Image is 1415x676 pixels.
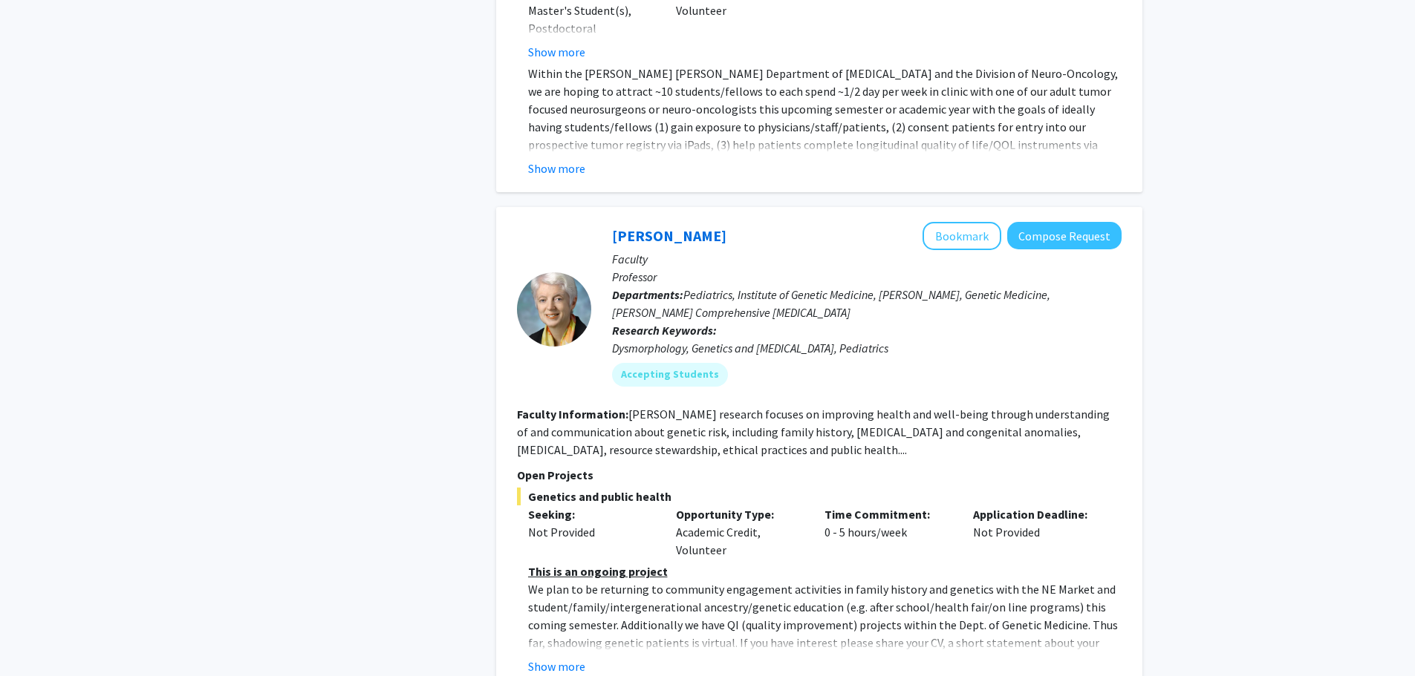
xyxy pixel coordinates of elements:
u: This is an ongoing project [528,564,668,579]
p: Seeking: [528,505,654,523]
p: Within the [PERSON_NAME] [PERSON_NAME] Department of [MEDICAL_DATA] and the Division of Neuro-Onc... [528,65,1122,189]
p: Opportunity Type: [676,505,802,523]
b: Faculty Information: [517,407,628,421]
fg-read-more: [PERSON_NAME] research focuses on improving health and well-being through understanding of and co... [517,407,1110,457]
button: Add Joann Bodurtha to Bookmarks [923,222,1001,250]
button: Compose Request to Joann Bodurtha [1007,222,1122,249]
div: Not Provided [528,523,654,541]
div: Not Provided [962,505,1110,559]
button: Show more [528,657,585,675]
button: Show more [528,160,585,177]
mat-chip: Accepting Students [612,363,728,387]
div: Academic Credit, Volunteer [665,505,813,559]
b: Departments: [612,287,683,302]
b: Research Keywords: [612,323,717,338]
p: Time Commitment: [824,505,951,523]
p: Open Projects [517,466,1122,484]
a: [PERSON_NAME] [612,226,726,245]
button: Show more [528,43,585,61]
iframe: Chat [11,609,63,665]
p: Professor [612,268,1122,286]
p: Faculty [612,250,1122,268]
div: 0 - 5 hours/week [813,505,962,559]
div: Dysmorphology, Genetics and [MEDICAL_DATA], Pediatrics [612,339,1122,357]
span: Pediatrics, Institute of Genetic Medicine, [PERSON_NAME], Genetic Medicine, [PERSON_NAME] Compreh... [612,287,1050,320]
span: Genetics and public health [517,488,1122,505]
p: Application Deadline: [973,505,1099,523]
